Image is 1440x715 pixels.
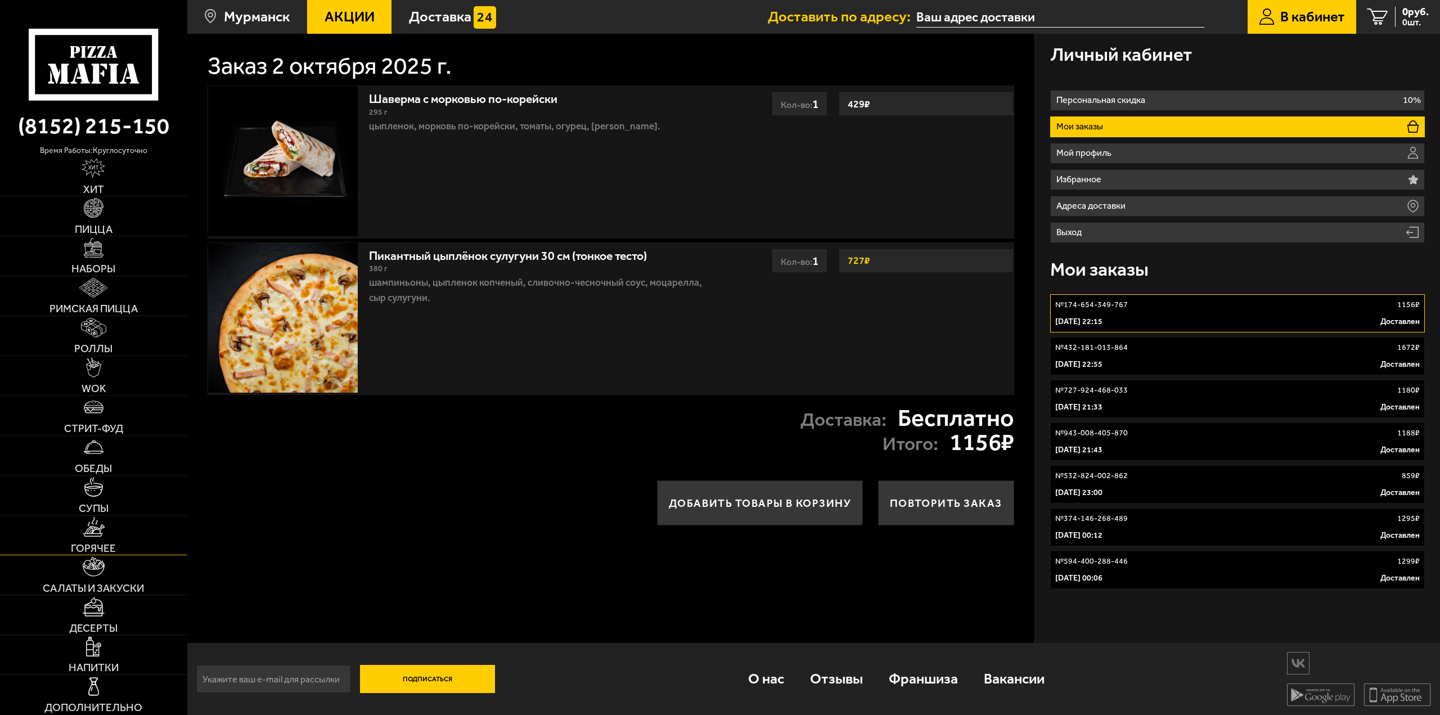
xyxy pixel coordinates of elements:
p: Доставлен [1380,402,1420,413]
span: Доставить по адресу: [768,10,916,24]
span: В кабинет [1280,10,1345,24]
p: № 532-824-002-862 [1055,470,1128,482]
p: 1672 ₽ [1397,342,1420,353]
p: Персональная скидка [1056,96,1149,105]
p: Выход [1056,228,1086,237]
strong: 727 ₽ [845,250,873,271]
p: Мои заказы [1056,122,1107,131]
p: 1156 ₽ [1397,299,1420,311]
span: 0 руб. [1402,7,1429,17]
button: Добавить товары в корзину [657,480,863,525]
p: Мой профиль [1056,149,1115,158]
strong: 429 ₽ [845,93,873,115]
h3: Личный кабинет [1050,45,1192,64]
a: Шаверма с морковью по-корейски [369,87,573,106]
strong: 1156 ₽ [949,430,1014,455]
span: Римская пицца [49,303,138,314]
a: О нас [735,654,797,703]
span: WOK [82,383,106,394]
p: Доставлен [1380,573,1420,584]
p: 10% [1403,96,1421,105]
a: №174-654-349-7671156₽[DATE] 22:15Доставлен [1050,294,1425,332]
p: 1299 ₽ [1397,556,1420,567]
img: 15daf4d41897b9f0e9f617042186c801.svg [474,6,496,29]
a: Франшиза [876,654,971,703]
a: №943-008-405-8701188₽[DATE] 21:43Доставлен [1050,422,1425,461]
span: Обеды [75,463,112,474]
a: Вакансии [971,654,1057,703]
span: 1 [812,254,818,268]
p: 859 ₽ [1402,470,1420,482]
p: № 432-181-013-864 [1055,342,1128,353]
span: Горячее [71,543,116,554]
p: цыпленок, морковь по-корейски, томаты, огурец, [PERSON_NAME]. [369,119,719,134]
p: [DATE] 22:15 [1055,316,1102,327]
p: № 727-924-468-033 [1055,385,1128,396]
span: Дополнительно [44,702,142,713]
h3: Мои заказы [1050,260,1149,278]
a: Пикантный цыплёнок сулугуни 30 см (тонкое тесто) [369,244,662,263]
span: Наборы [71,263,115,274]
a: №432-181-013-8641672₽[DATE] 22:55Доставлен [1050,337,1425,375]
p: Доставлен [1380,444,1420,456]
span: Акции [325,10,375,24]
p: [DATE] 21:33 [1055,402,1102,413]
a: №727-924-468-0331180₽[DATE] 21:33Доставлен [1050,380,1425,418]
p: [DATE] 00:06 [1055,573,1102,584]
p: 1295 ₽ [1397,513,1420,524]
p: [DATE] 22:55 [1055,359,1102,370]
span: Супы [79,503,109,514]
p: Адреса доставки [1056,201,1129,210]
input: Ваш адрес доставки [916,7,1204,28]
p: Доставлен [1380,487,1420,498]
span: Хит [83,184,104,195]
span: 0 шт. [1402,18,1429,27]
input: Укажите ваш e-mail для рассылки [196,665,351,693]
strong: Бесплатно [898,406,1014,430]
p: шампиньоны, цыпленок копченый, сливочно-чесночный соус, моцарелла, сыр сулугуни. [369,275,719,305]
p: Доставлен [1380,359,1420,370]
span: Пицца [75,224,112,235]
p: № 174-654-349-767 [1055,299,1128,311]
p: № 594-400-288-446 [1055,556,1128,567]
p: Итого: [883,434,938,453]
span: Мурманск [224,10,290,24]
a: №374-146-268-4891295₽[DATE] 00:12Доставлен [1050,508,1425,546]
a: Отзывы [797,654,876,703]
p: 1188 ₽ [1397,428,1420,439]
span: Салаты и закуски [43,583,144,593]
span: 295 г [369,107,388,117]
button: Подписаться [360,665,495,693]
p: [DATE] 00:12 [1055,530,1102,541]
p: № 374-146-268-489 [1055,513,1128,524]
span: 380 г [369,264,388,273]
p: Избранное [1056,175,1105,184]
a: №532-824-002-862859₽[DATE] 23:00Доставлен [1050,465,1425,503]
span: Напитки [69,662,119,673]
a: №594-400-288-4461299₽[DATE] 00:06Доставлен [1050,551,1425,589]
p: 1180 ₽ [1397,385,1420,396]
p: [DATE] 21:43 [1055,444,1102,456]
p: Доставлен [1380,316,1420,327]
button: Повторить заказ [878,480,1014,525]
div: Кол-во: [772,249,827,273]
span: Десерты [69,623,118,633]
div: Кол-во: [772,92,827,116]
span: 1 [812,97,818,111]
img: vk [1288,653,1309,673]
span: Стрит-фуд [64,423,123,434]
p: № 943-008-405-870 [1055,428,1128,439]
h1: Заказ 2 октября 2025 г. [208,54,452,78]
p: Доставка: [800,410,886,429]
p: [DATE] 23:00 [1055,487,1102,498]
span: Доставка [409,10,471,24]
p: Доставлен [1380,530,1420,541]
span: Роллы [74,343,112,354]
